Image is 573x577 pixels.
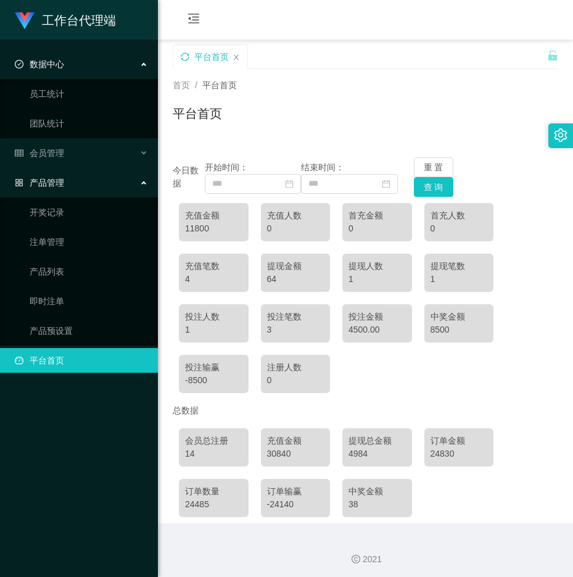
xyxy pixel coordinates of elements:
[348,222,406,235] div: 0
[185,485,242,498] div: 订单数量
[185,222,242,235] div: 11800
[15,12,35,30] img: logo.9652507e.png
[267,310,324,323] div: 投注笔数
[30,289,148,313] a: 即时注单
[267,498,324,511] div: -24140
[194,45,229,68] div: 平台首页
[285,180,294,188] i: 图标: calendar
[348,209,406,222] div: 首充金额
[185,260,242,273] div: 充值笔数
[547,50,558,61] i: 图标: unlock
[185,374,242,387] div: -8500
[431,209,488,222] div: 首充人数
[173,80,190,90] span: 首页
[15,178,64,188] span: 产品管理
[431,447,488,460] div: 24830
[173,104,222,123] h1: 平台首页
[267,374,324,387] div: 0
[348,485,406,498] div: 中奖金额
[233,54,240,61] i: 图标: close
[173,1,215,40] i: 图标: menu-fold
[431,273,488,286] div: 1
[15,60,23,68] i: 图标: check-circle-o
[348,323,406,336] div: 4500.00
[267,209,324,222] div: 充值人数
[348,260,406,273] div: 提现人数
[267,447,324,460] div: 30840
[348,273,406,286] div: 1
[15,148,64,158] span: 会员管理
[267,260,324,273] div: 提现金额
[15,149,23,157] i: 图标: table
[267,485,324,498] div: 订单输赢
[30,81,148,106] a: 员工统计
[15,178,23,187] i: 图标: appstore-o
[42,1,116,40] h1: 工作台代理端
[185,209,242,222] div: 充值金额
[301,162,344,172] span: 结束时间：
[554,128,567,142] i: 图标: setting
[15,15,116,25] a: 工作台代理端
[267,273,324,286] div: 64
[15,59,64,69] span: 数据中心
[414,177,453,197] button: 查 询
[431,434,488,447] div: 订单金额
[348,310,406,323] div: 投注金额
[185,498,242,511] div: 24485
[348,447,406,460] div: 4984
[267,434,324,447] div: 充值金额
[173,164,205,190] div: 今日数据
[30,259,148,284] a: 产品列表
[181,52,189,61] i: 图标: sync
[414,157,453,177] button: 重 置
[382,180,390,188] i: 图标: calendar
[185,434,242,447] div: 会员总注册
[30,318,148,343] a: 产品预设置
[205,162,248,172] span: 开始时间：
[431,310,488,323] div: 中奖金额
[431,260,488,273] div: 提现笔数
[431,323,488,336] div: 8500
[30,200,148,225] a: 开奖记录
[267,222,324,235] div: 0
[431,222,488,235] div: 0
[267,361,324,374] div: 注册人数
[202,80,237,90] span: 平台首页
[195,80,197,90] span: /
[173,399,558,422] div: 总数据
[352,555,360,563] i: 图标: copyright
[30,230,148,254] a: 注单管理
[30,111,148,136] a: 团队统计
[185,273,242,286] div: 4
[267,323,324,336] div: 3
[185,323,242,336] div: 1
[348,434,406,447] div: 提现总金额
[185,447,242,460] div: 14
[15,348,148,373] a: 图标: dashboard平台首页
[185,361,242,374] div: 投注输赢
[168,553,563,566] div: 2021
[185,310,242,323] div: 投注人数
[348,498,406,511] div: 38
